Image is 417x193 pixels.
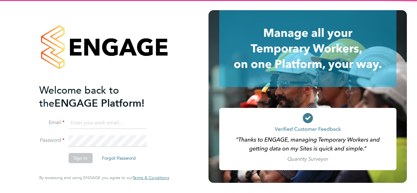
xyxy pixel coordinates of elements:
span: Welcome back to the [39,84,119,110]
input: Enter your work email... [68,117,146,129]
span: By accessing and using ENGAGE you agree to our [39,175,169,180]
label: Email [39,119,65,126]
a: Terms & Conditions [133,175,169,180]
label: Password [39,137,65,144]
button: Forgot Password [97,153,141,163]
span: Terms & Conditions [133,175,169,180]
button: Sign In [68,153,92,163]
h2: ENGAGE Platform! [39,84,163,110]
